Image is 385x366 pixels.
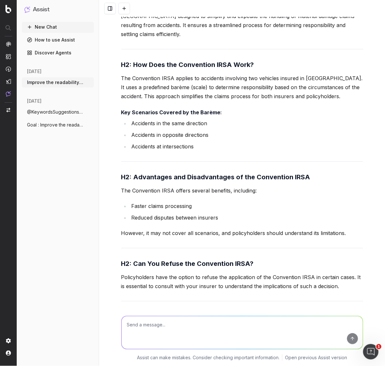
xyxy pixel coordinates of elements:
[130,119,363,128] li: Accidents in the same direction
[27,122,84,128] span: Goal : Improve the readability of the UR
[24,6,30,13] img: Assist
[27,68,41,75] span: [DATE]
[6,54,11,59] img: Intelligence
[6,66,11,72] img: Activation
[22,22,94,32] button: New Chat
[121,108,363,116] h4: :
[121,229,363,238] p: However, it may not cover all scenarios, and policyholders should understand its limitations.
[130,213,363,222] li: Reduced disputes between insurers
[6,91,11,97] img: Assist
[121,74,363,101] p: The Convention IRSA applies to accidents involving two vehicles insured in [GEOGRAPHIC_DATA]. It ...
[22,77,94,88] button: Improve the readability of [URL]
[27,109,84,115] span: @KeywordsSuggestions propose moi des mot
[27,98,41,104] span: [DATE]
[121,173,310,181] strong: H2: Advantages and Disadvantages of the Convention IRSA
[130,202,363,211] li: Faster claims processing
[6,42,11,47] img: Analytics
[121,3,363,39] p: The Convention IRSA is an agreement between auto insurance companies in [GEOGRAPHIC_DATA] designe...
[137,354,280,361] p: Assist can make mistakes. Consider checking important information.
[6,351,11,356] img: My account
[121,186,363,195] p: The Convention IRSA offers several benefits, including:
[5,5,11,13] img: Botify logo
[121,273,363,291] p: Policyholders have the option to refuse the application of the Convention IRSA in certain cases. ...
[22,35,94,45] a: How to use Assist
[363,344,379,360] iframe: Intercom live chat
[121,109,221,116] strong: Key Scenarios Covered by the Barème
[285,354,347,361] a: Open previous Assist version
[121,61,254,69] strong: H2: How Does the Convention IRSA Work?
[22,107,94,117] button: @KeywordsSuggestions propose moi des mot
[27,79,84,86] span: Improve the readability of [URL]
[130,130,363,139] li: Accidents in opposite directions
[130,142,363,151] li: Accidents at intersections
[33,5,50,14] h1: Assist
[6,338,11,343] img: Setting
[24,5,91,14] button: Assist
[6,79,11,84] img: Studio
[6,108,10,112] img: Switch project
[376,344,381,349] span: 1
[121,260,254,267] strong: H2: Can You Refuse the Convention IRSA?
[22,48,94,58] a: Discover Agents
[22,120,94,130] button: Goal : Improve the readability of the UR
